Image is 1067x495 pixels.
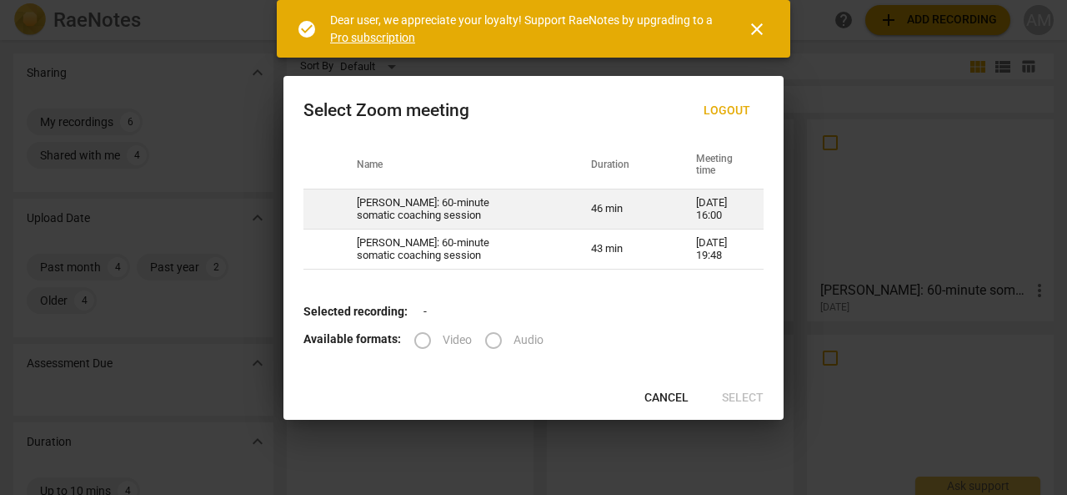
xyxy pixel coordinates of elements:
[676,230,764,270] td: [DATE] 19:48
[443,331,472,349] span: Video
[676,189,764,230] td: [DATE] 16:00
[571,189,676,230] td: 46 min
[337,230,571,270] td: [PERSON_NAME]: 60-minute somatic coaching session
[690,96,764,126] button: Logout
[303,100,469,121] div: Select Zoom meeting
[303,303,764,321] p: -
[330,31,415,44] a: Pro subscription
[571,230,676,270] td: 43 min
[330,12,717,46] div: Dear user, we appreciate your loyalty! Support RaeNotes by upgrading to a
[676,143,764,189] th: Meeting time
[631,383,702,413] button: Cancel
[747,19,767,39] span: close
[414,332,557,346] div: File type
[704,103,750,119] span: Logout
[303,332,401,346] b: Available formats:
[337,143,571,189] th: Name
[303,305,408,318] b: Selected recording:
[737,9,777,49] button: Close
[571,143,676,189] th: Duration
[513,331,544,349] span: Audio
[337,189,571,230] td: [PERSON_NAME]: 60-minute somatic coaching session
[297,19,317,39] span: check_circle
[644,390,689,407] span: Cancel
